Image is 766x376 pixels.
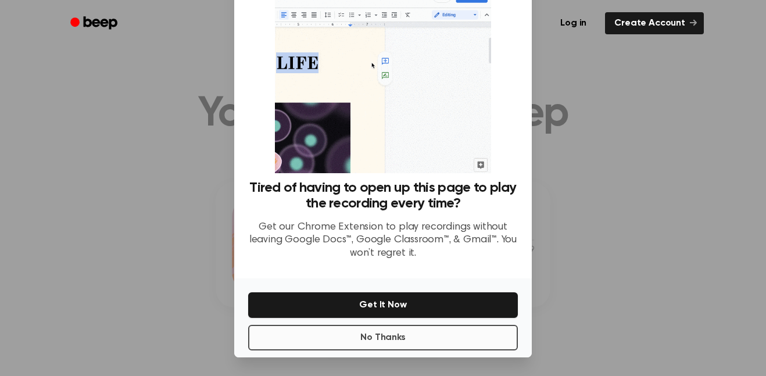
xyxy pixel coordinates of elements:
a: Log in [549,10,598,37]
a: Create Account [605,12,704,34]
a: Beep [62,12,128,35]
button: No Thanks [248,325,518,350]
h3: Tired of having to open up this page to play the recording every time? [248,180,518,212]
p: Get our Chrome Extension to play recordings without leaving Google Docs™, Google Classroom™, & Gm... [248,221,518,260]
button: Get It Now [248,292,518,318]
